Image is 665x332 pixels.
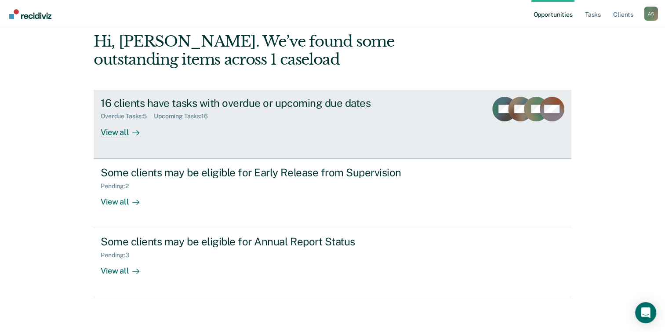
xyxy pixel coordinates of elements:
div: Open Intercom Messenger [635,302,656,323]
div: 16 clients have tasks with overdue or upcoming due dates [101,97,409,109]
img: Recidiviz [9,9,51,19]
div: Hi, [PERSON_NAME]. We’ve found some outstanding items across 1 caseload [94,33,476,69]
div: Upcoming Tasks : 16 [154,113,215,120]
div: View all [101,259,150,276]
a: Some clients may be eligible for Annual Report StatusPending:3View all [94,228,571,297]
div: Overdue Tasks : 5 [101,113,154,120]
button: Profile dropdown button [644,7,658,21]
a: 16 clients have tasks with overdue or upcoming due datesOverdue Tasks:5Upcoming Tasks:16View all [94,90,571,159]
div: View all [101,190,150,207]
div: Pending : 2 [101,182,136,190]
a: Some clients may be eligible for Early Release from SupervisionPending:2View all [94,159,571,228]
div: Some clients may be eligible for Annual Report Status [101,235,409,248]
div: Some clients may be eligible for Early Release from Supervision [101,166,409,179]
div: Pending : 3 [101,252,136,259]
div: A S [644,7,658,21]
div: View all [101,120,150,137]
